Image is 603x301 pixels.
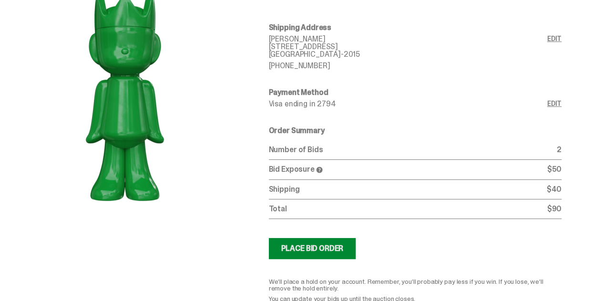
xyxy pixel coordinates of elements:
p: Number of Bids [269,146,557,154]
p: $50 [547,166,562,174]
a: Edit [547,100,562,108]
p: [STREET_ADDRESS] [269,43,547,51]
p: Visa ending in 2794 [269,100,547,108]
a: Edit [547,35,562,70]
p: [PERSON_NAME] [269,35,547,43]
p: Bid Exposure [269,166,547,174]
p: Total [269,205,547,213]
h6: Shipping Address [269,24,562,31]
button: Place Bid Order [269,238,356,259]
p: [GEOGRAPHIC_DATA]-2015 [269,51,547,58]
div: Place Bid Order [281,245,344,252]
h6: Payment Method [269,89,562,96]
p: [PHONE_NUMBER] [269,62,547,70]
p: $90 [547,205,562,213]
p: Shipping [269,186,547,193]
h6: Order Summary [269,127,562,135]
p: $40 [546,186,562,193]
p: We’ll place a hold on your account. Remember, you’ll probably pay less if you win. If you lose, w... [269,278,562,291]
p: 2 [557,146,562,154]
